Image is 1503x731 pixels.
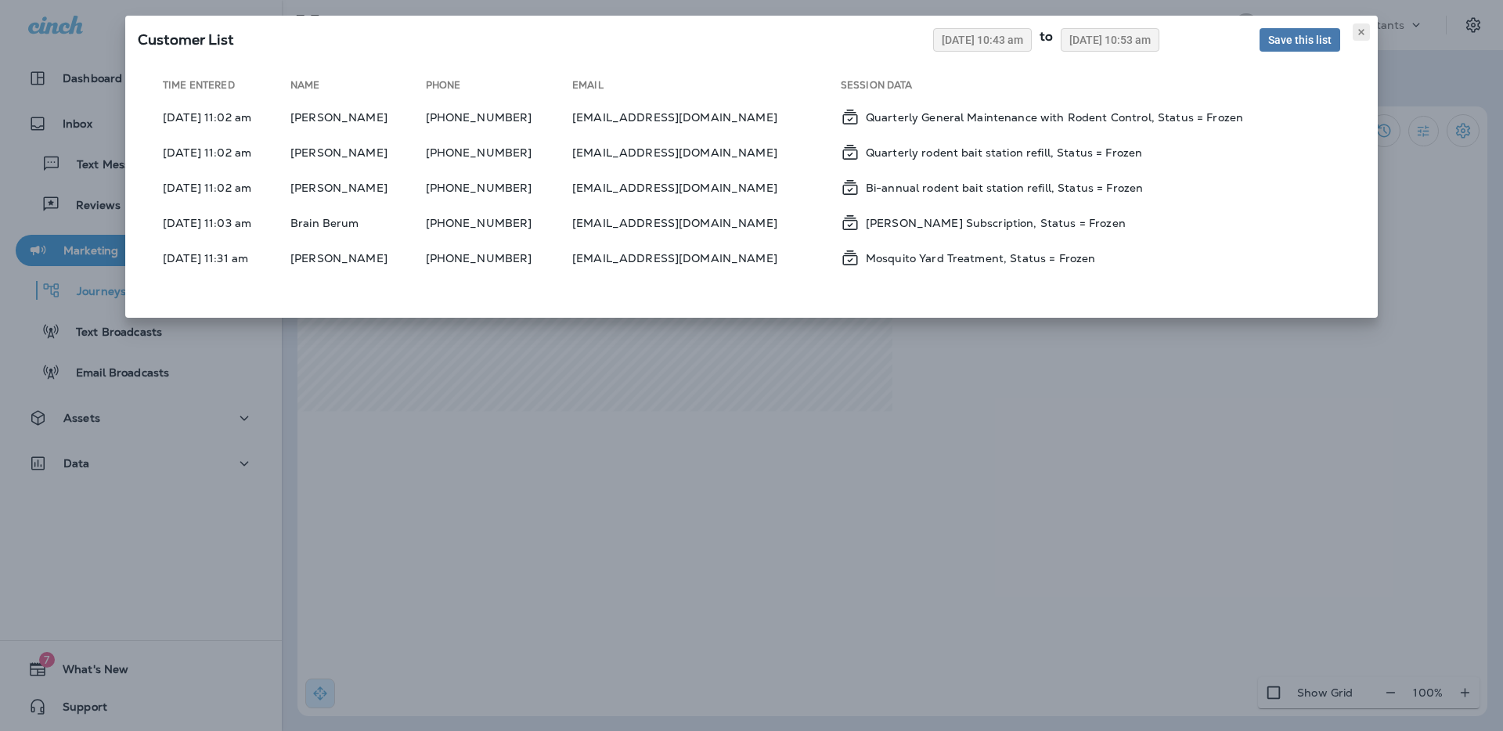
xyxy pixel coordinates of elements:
td: [PHONE_NUMBER] [426,207,572,239]
td: [EMAIL_ADDRESS][DOMAIN_NAME] [572,207,841,239]
span: [DATE] 10:43 am [942,34,1023,45]
td: [PHONE_NUMBER] [426,101,572,133]
p: Mosquito Yard Treatment, Status = Frozen [866,252,1096,265]
p: Quarterly rodent bait station refill, Status = Frozen [866,146,1142,159]
td: [PHONE_NUMBER] [426,171,572,203]
div: Subscription [841,178,1340,197]
span: [DATE] 10:53 am [1069,34,1151,45]
th: Email [572,79,841,98]
button: Save this list [1260,28,1340,52]
td: [PERSON_NAME] [290,242,426,274]
td: [DATE] 11:02 am [150,171,290,203]
td: [EMAIL_ADDRESS][DOMAIN_NAME] [572,242,841,274]
td: [DATE] 11:02 am [150,101,290,133]
div: to [1032,28,1061,52]
p: [PERSON_NAME] Subscription, Status = Frozen [866,217,1126,229]
td: [DATE] 11:02 am [150,136,290,168]
td: [DATE] 11:31 am [150,242,290,274]
div: Subscription [841,142,1340,162]
th: Name [290,79,426,98]
td: [EMAIL_ADDRESS][DOMAIN_NAME] [572,171,841,203]
td: [EMAIL_ADDRESS][DOMAIN_NAME] [572,101,841,133]
td: [PERSON_NAME] [290,101,426,133]
span: Save this list [1268,34,1332,45]
th: Time Entered [150,79,290,98]
div: Subscription [841,248,1340,268]
td: [DATE] 11:03 am [150,207,290,239]
div: Subscription [841,107,1340,127]
button: [DATE] 10:43 am [933,28,1032,52]
td: [EMAIL_ADDRESS][DOMAIN_NAME] [572,136,841,168]
p: Bi-annual rodent bait station refill, Status = Frozen [866,182,1143,194]
p: Quarterly General Maintenance with Rodent Control, Status = Frozen [866,111,1243,124]
td: [PERSON_NAME] [290,171,426,203]
span: SQL [138,31,233,49]
button: [DATE] 10:53 am [1061,28,1159,52]
div: Subscription [841,213,1340,232]
td: Brain Berum [290,207,426,239]
th: Phone [426,79,572,98]
td: [PHONE_NUMBER] [426,136,572,168]
td: [PHONE_NUMBER] [426,242,572,274]
td: [PERSON_NAME] [290,136,426,168]
th: Session Data [841,79,1353,98]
